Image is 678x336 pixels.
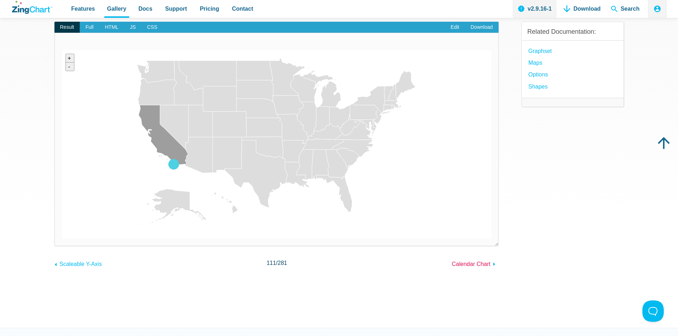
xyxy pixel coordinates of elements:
[529,58,542,68] a: Maps
[12,1,52,14] a: ZingChart Logo. Click to return to the homepage
[165,4,187,14] span: Support
[465,22,498,33] a: Download
[232,4,253,14] span: Contact
[278,260,287,266] span: 281
[80,22,99,33] span: Full
[529,70,548,79] a: options
[54,22,80,33] span: Result
[267,258,287,268] span: /
[267,260,276,266] span: 111
[54,33,499,246] div: ​
[642,300,664,322] iframe: Toggle Customer Support
[59,261,102,267] span: Scaleable Y-Axis
[452,257,499,269] a: Calendar Chart
[107,4,126,14] span: Gallery
[54,257,102,269] a: Scaleable Y-Axis
[452,261,491,267] span: Calendar Chart
[124,22,141,33] span: JS
[138,4,152,14] span: Docs
[527,28,618,36] h3: Related Documentation:
[529,82,548,91] a: Shapes
[99,22,124,33] span: HTML
[445,22,465,33] a: Edit
[71,4,95,14] span: Features
[141,22,163,33] span: CSS
[200,4,219,14] span: Pricing
[529,46,552,56] a: Graphset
